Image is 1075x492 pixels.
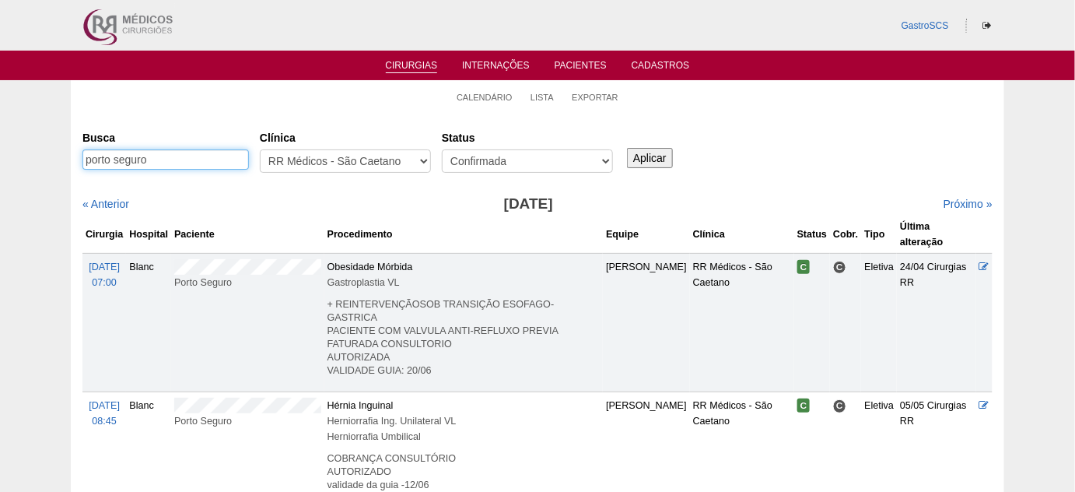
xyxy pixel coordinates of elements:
[833,399,846,413] span: Consultório
[897,253,976,392] td: 24/04 Cirurgias RR
[944,198,993,210] a: Próximo »
[627,148,673,168] input: Aplicar
[82,149,249,170] input: Digite os termos que você deseja procurar.
[260,130,431,146] label: Clínica
[830,216,861,254] th: Cobr.
[833,261,846,274] span: Consultório
[174,275,321,290] div: Porto Seguro
[92,416,117,427] span: 08:45
[89,400,120,427] a: [DATE] 08:45
[327,429,601,445] div: Herniorrafia Umbilical
[632,60,690,76] a: Cadastros
[603,253,690,392] td: [PERSON_NAME]
[690,216,794,254] th: Clínica
[979,262,989,272] a: Editar
[174,413,321,429] div: Porto Seguro
[89,262,120,272] span: [DATE]
[126,216,171,254] th: Hospital
[92,277,117,288] span: 07:00
[982,21,991,30] i: Sair
[327,298,601,378] p: + REINTERVENÇÃOSOB TRANSIÇÃO ESOFAGO-GASTRICA PACIENTE COM VALVULA ANTI-REFLUXO PREVIA FATURADA C...
[82,198,129,210] a: « Anterior
[82,216,126,254] th: Cirurgia
[442,130,613,146] label: Status
[89,262,120,288] a: [DATE] 07:00
[690,253,794,392] td: RR Médicos - São Caetano
[797,260,811,274] span: Confirmada
[327,413,601,429] div: Herniorrafia Ing. Unilateral VL
[572,92,618,103] a: Exportar
[794,216,831,254] th: Status
[861,216,897,254] th: Tipo
[530,92,554,103] a: Lista
[603,216,690,254] th: Equipe
[457,92,513,103] a: Calendário
[797,399,811,413] span: Confirmada
[82,130,249,146] label: Busca
[555,60,607,76] a: Pacientes
[324,253,604,392] td: Obesidade Mórbida
[327,275,601,290] div: Gastroplastia VL
[171,216,324,254] th: Paciente
[979,400,989,411] a: Editar
[902,20,949,31] a: GastroSCS
[89,400,120,411] span: [DATE]
[897,216,976,254] th: Última alteração
[386,60,438,73] a: Cirurgias
[324,216,604,254] th: Procedimento
[126,253,171,392] td: Blanc
[462,60,530,76] a: Internações
[301,193,756,216] h3: [DATE]
[861,253,897,392] td: Eletiva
